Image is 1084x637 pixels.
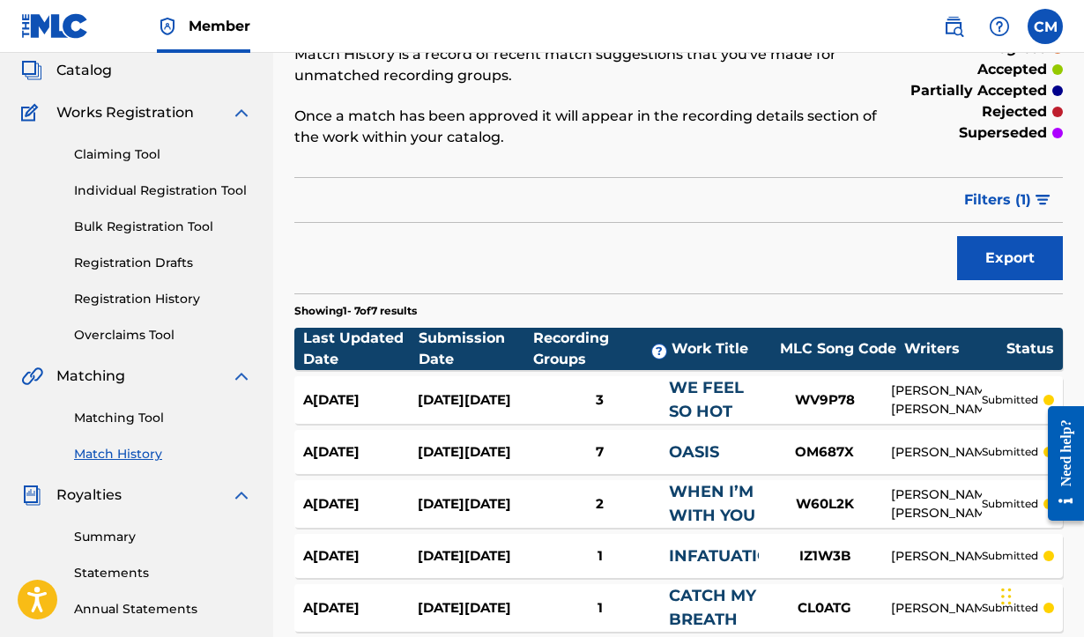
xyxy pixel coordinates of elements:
img: expand [231,102,252,123]
p: submitted [982,600,1038,616]
img: help [989,16,1010,37]
button: Filters (1) [954,178,1063,222]
a: Claiming Tool [74,145,252,164]
a: WHEN I’M WITH YOU [669,482,755,525]
div: IZ1W3B [759,546,891,567]
div: 1 [531,546,668,567]
a: CATCH MY BREATH [669,586,756,629]
a: Statements [74,564,252,582]
a: Registration History [74,290,252,308]
img: Catalog [21,60,42,81]
div: [DATE][DATE] [418,390,532,411]
div: A[DATE] [303,390,418,411]
div: [DATE][DATE] [418,598,532,618]
div: [DATE][DATE] [418,494,532,515]
div: Last Updated Date [303,328,419,370]
img: Top Rightsholder [157,16,178,37]
div: 7 [531,442,668,463]
div: [PERSON_NAME]Y[PERSON_NAME]N[PERSON_NAME]S,[PERSON_NAME] [891,381,982,418]
img: search [943,16,964,37]
div: MLC Song Code [772,338,904,359]
div: [DATE][DATE] [418,546,532,567]
span: Works Registration [56,102,194,123]
img: expand [231,485,252,506]
a: Matching Tool [74,409,252,427]
div: Writers [904,338,1006,359]
img: Matching [21,366,43,387]
div: A[DATE] [303,546,418,567]
div: User Menu [1028,9,1063,44]
span: Catalog [56,60,112,81]
a: WE FEEL SO HOT [669,378,744,421]
div: [PERSON_NAME] [891,443,982,462]
p: Once a match has been approved it will appear in the recording details section of the work within... [294,106,886,148]
a: Match History [74,445,252,463]
div: 2 [531,494,668,515]
p: superseded [959,122,1047,144]
div: Drag [1001,570,1012,623]
a: INFATUATION [669,546,783,566]
a: OASIS [669,442,719,462]
a: Annual Statements [74,600,252,618]
div: 1 [531,598,668,618]
div: Work Title [672,338,772,359]
p: accepted [977,59,1047,80]
p: Match History is a record of recent match suggestions that you've made for unmatched recording gr... [294,44,886,86]
div: Submission Date [419,328,534,370]
div: Help [982,9,1017,44]
img: expand [231,366,252,387]
p: submitted [982,444,1038,460]
img: filter [1036,195,1051,205]
a: Bulk Registration Tool [74,218,252,236]
div: [PERSON_NAME],[PERSON_NAME]I[PERSON_NAME]N[PERSON_NAME] [891,485,982,522]
div: Recording Groups [533,328,672,370]
p: submitted [982,392,1038,408]
p: submitted [982,496,1038,512]
div: OM687X [759,442,891,463]
p: Showing 1 - 7 of 7 results [294,303,417,319]
div: 3 [531,390,668,411]
a: CatalogCatalog [21,60,112,81]
div: W60L2K [759,494,891,515]
span: Member [189,16,250,36]
div: [PERSON_NAME] [891,547,982,566]
div: [DATE][DATE] [418,442,532,463]
div: Status [1006,338,1054,359]
div: [PERSON_NAME] [891,599,982,618]
button: Export [957,236,1063,280]
p: partially accepted [910,80,1047,101]
div: A[DATE] [303,598,418,618]
span: Royalties [56,485,122,506]
img: Works Registration [21,102,44,123]
a: Individual Registration Tool [74,181,252,200]
iframe: Chat Widget [996,552,1084,637]
a: Public Search [936,9,971,44]
a: Summary [74,528,252,546]
p: submitted [982,548,1038,564]
span: Matching [56,366,125,387]
div: WV9P78 [759,390,891,411]
div: A[DATE] [303,494,418,515]
a: Registration Drafts [74,254,252,272]
div: CL0ATG [759,598,891,618]
a: Overclaims Tool [74,326,252,344]
iframe: Resource Center [1035,389,1084,539]
p: rejected [982,101,1047,122]
img: Royalties [21,485,42,506]
span: ? [652,344,666,359]
div: A[DATE] [303,442,418,463]
img: MLC Logo [21,13,89,39]
span: Filters ( 1 ) [964,189,1031,211]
